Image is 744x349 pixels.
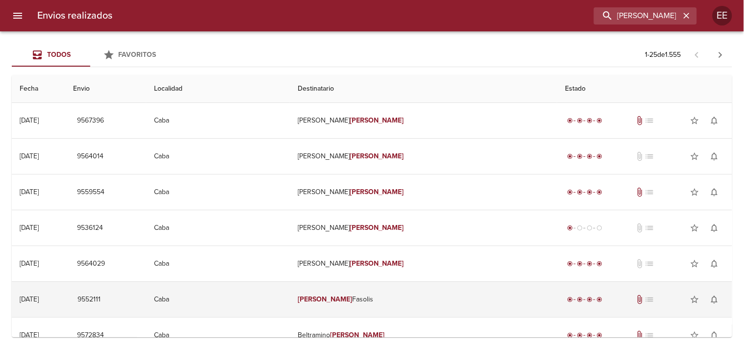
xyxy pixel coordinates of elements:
div: [DATE] [20,259,39,268]
span: star_border [690,330,700,340]
span: 9536124 [77,222,103,234]
div: Entregado [565,330,604,340]
span: radio_button_checked [587,189,592,195]
em: [PERSON_NAME] [350,152,404,160]
button: Activar notificaciones [705,254,724,274]
span: radio_button_checked [567,297,573,302]
div: Entregado [565,259,604,269]
span: radio_button_checked [587,153,592,159]
span: No tiene documentos adjuntos [635,259,645,269]
button: Agregar a favoritos [685,218,705,238]
span: radio_button_checked [567,225,573,231]
button: Activar notificaciones [705,147,724,166]
span: No tiene documentos adjuntos [635,151,645,161]
em: [PERSON_NAME] [350,224,404,232]
span: star_border [690,187,700,197]
input: buscar [594,7,680,25]
span: radio_button_checked [577,118,583,124]
div: [DATE] [20,224,39,232]
span: No tiene pedido asociado [645,259,655,269]
div: EE [713,6,732,25]
span: radio_button_unchecked [596,225,602,231]
span: 9564029 [77,258,105,270]
div: Entregado [565,295,604,304]
span: radio_button_unchecked [577,225,583,231]
span: Pagina anterior [685,50,709,59]
button: 9559554 [73,183,108,201]
span: radio_button_unchecked [587,225,592,231]
button: Agregar a favoritos [685,290,705,309]
span: No tiene pedido asociado [645,187,655,197]
td: Caba [146,282,290,317]
span: notifications_none [710,151,719,161]
span: radio_button_checked [577,332,583,338]
button: 9572834 [73,326,108,345]
span: radio_button_checked [596,118,602,124]
button: 9552111 [73,291,104,309]
div: Entregado [565,187,604,197]
span: radio_button_checked [567,261,573,267]
span: radio_button_checked [596,332,602,338]
span: Todos [47,50,71,59]
td: [PERSON_NAME] [290,139,557,174]
span: 9567396 [77,115,104,127]
div: [DATE] [20,295,39,303]
td: [PERSON_NAME] [290,103,557,138]
span: radio_button_checked [596,153,602,159]
span: radio_button_checked [567,189,573,195]
span: radio_button_checked [577,153,583,159]
span: Tiene documentos adjuntos [635,295,645,304]
span: 9552111 [77,294,101,306]
span: notifications_none [710,187,719,197]
span: Pagina siguiente [709,43,732,67]
button: 9564014 [73,148,107,166]
div: [DATE] [20,331,39,339]
span: notifications_none [710,330,719,340]
td: [PERSON_NAME] [290,174,557,210]
td: Caba [146,210,290,246]
button: Activar notificaciones [705,182,724,202]
span: star_border [690,223,700,233]
p: 1 - 25 de 1.555 [645,50,681,60]
div: Entregado [565,116,604,125]
td: Caba [146,139,290,174]
span: star_border [690,116,700,125]
span: radio_button_checked [577,189,583,195]
div: [DATE] [20,152,39,160]
span: Tiene documentos adjuntos [635,187,645,197]
span: radio_button_checked [587,118,592,124]
span: Tiene documentos adjuntos [635,116,645,125]
button: Agregar a favoritos [685,254,705,274]
span: No tiene pedido asociado [645,223,655,233]
span: notifications_none [710,295,719,304]
span: star_border [690,151,700,161]
div: [DATE] [20,116,39,125]
span: radio_button_checked [587,261,592,267]
td: [PERSON_NAME] [290,246,557,281]
span: Favoritos [119,50,156,59]
span: star_border [690,295,700,304]
span: notifications_none [710,259,719,269]
button: 9567396 [73,112,108,130]
button: Agregar a favoritos [685,325,705,345]
button: Agregar a favoritos [685,147,705,166]
span: star_border [690,259,700,269]
td: Fasolis [290,282,557,317]
em: [PERSON_NAME] [350,116,404,125]
button: menu [6,4,29,27]
span: 9564014 [77,150,103,163]
span: radio_button_checked [567,153,573,159]
em: [PERSON_NAME] [350,188,404,196]
button: Agregar a favoritos [685,182,705,202]
span: radio_button_checked [567,332,573,338]
em: [PERSON_NAME] [350,259,404,268]
span: No tiene pedido asociado [645,330,655,340]
button: Activar notificaciones [705,325,724,345]
th: Envio [65,75,146,103]
span: radio_button_checked [567,118,573,124]
div: [DATE] [20,188,39,196]
span: radio_button_checked [587,332,592,338]
span: No tiene documentos adjuntos [635,223,645,233]
th: Estado [557,75,732,103]
span: No tiene pedido asociado [645,151,655,161]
